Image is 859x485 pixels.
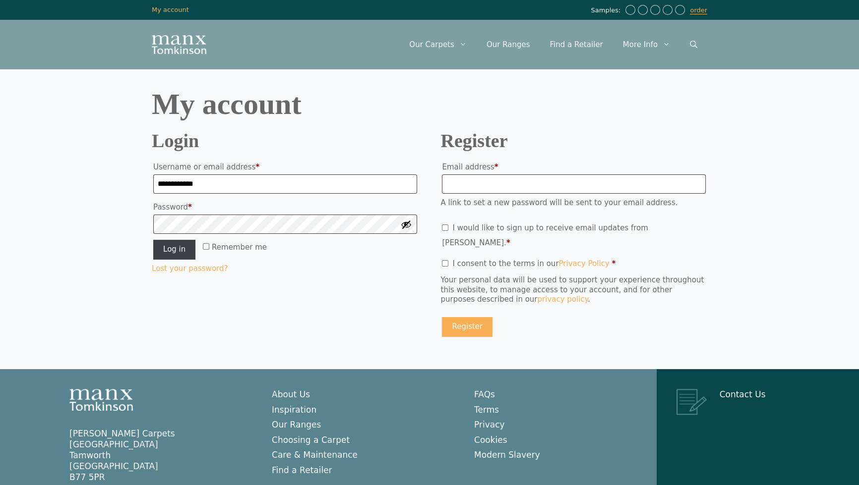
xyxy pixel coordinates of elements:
[153,240,195,260] button: Log in
[152,35,206,54] img: Manx Tomkinson
[153,160,417,174] label: Username or email address
[613,30,680,59] a: More Info
[442,259,615,268] label: I consent to the terms in our
[440,134,707,148] h2: Register
[442,260,448,267] input: I consent to the terms in ourPrivacy Policy
[152,134,419,148] h2: Login
[680,30,707,59] a: Open Search Bar
[69,428,252,483] p: [PERSON_NAME] Carpets [GEOGRAPHIC_DATA] Tamworth [GEOGRAPHIC_DATA] B77 5PR
[474,450,540,460] a: Modern Slavery
[69,389,133,411] img: Manx Tomkinson Logo
[152,89,707,119] h1: My account
[442,160,706,174] label: Email address
[591,6,623,15] span: Samples:
[474,435,507,445] a: Cookies
[212,243,267,252] span: Remember me
[474,420,505,430] a: Privacy
[272,420,321,430] a: Our Ranges
[399,30,707,59] nav: Primary
[153,200,417,215] label: Password
[272,450,358,460] a: Care & Maintenance
[474,405,499,415] a: Terms
[152,6,189,13] a: My account
[442,223,648,247] label: I would like to sign up to receive email updates from [PERSON_NAME].
[152,264,228,273] a: Lost your password?
[401,219,412,230] button: Show password
[690,6,707,14] a: order
[272,435,350,445] a: Choosing a Carpet
[558,259,609,268] a: Privacy Policy
[272,389,310,399] a: About Us
[272,465,332,475] a: Find a Retailer
[272,405,316,415] a: Inspiration
[399,30,477,59] a: Our Carpets
[203,243,209,250] input: Remember me
[477,30,540,59] a: Our Ranges
[474,389,495,399] a: FAQs
[442,317,492,337] button: Register
[537,295,588,304] a: privacy policy
[720,389,766,399] a: Contact Us
[440,275,707,305] p: Your personal data will be used to support your experience throughout this website, to manage acc...
[440,198,707,208] p: A link to set a new password will be sent to your email address.
[540,30,613,59] a: Find a Retailer
[442,224,448,231] input: I would like to sign up to receive email updates from [PERSON_NAME].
